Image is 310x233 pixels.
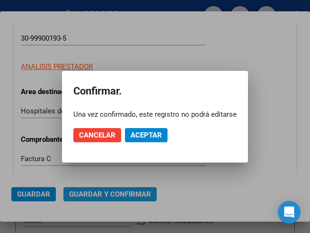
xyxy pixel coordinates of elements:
[125,128,168,142] button: Aceptar
[73,128,121,142] button: Cancelar
[79,131,115,139] span: Cancelar
[73,110,237,119] div: Una vez confirmado, este registro no podrá editarse
[131,131,162,139] span: Aceptar
[73,82,237,100] h2: Confirmar.
[278,201,301,224] div: Open Intercom Messenger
